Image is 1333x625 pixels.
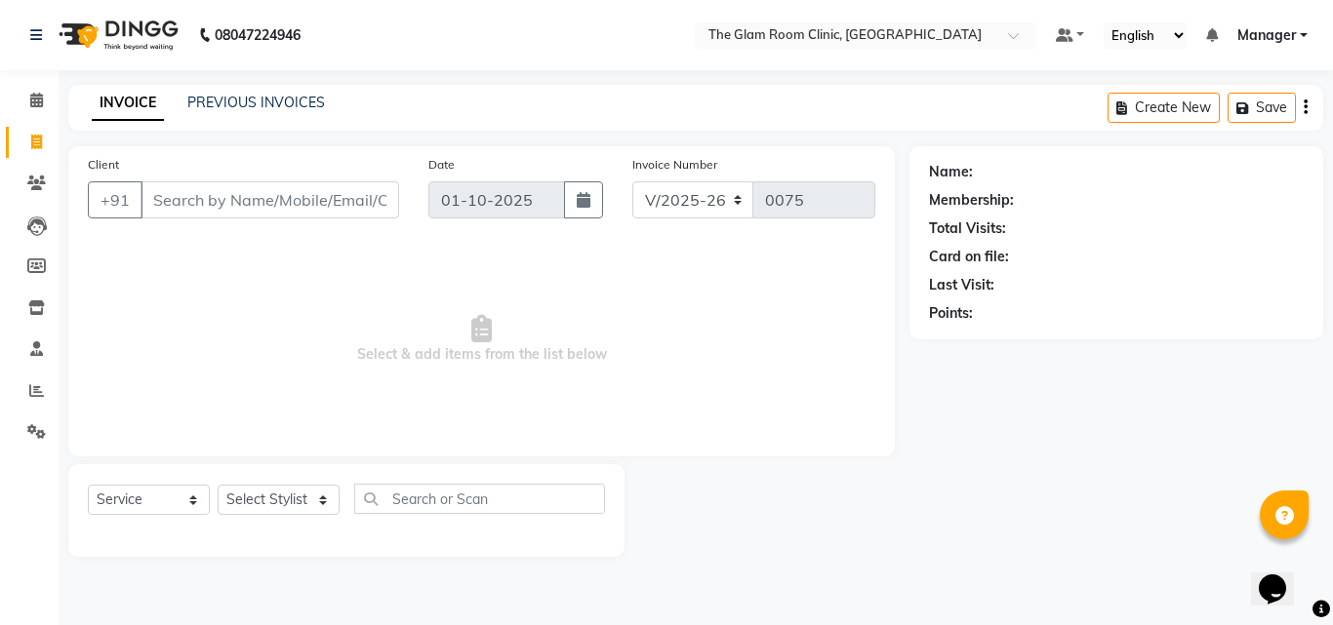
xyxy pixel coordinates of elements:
button: Save [1228,93,1296,123]
div: Name: [929,162,973,182]
div: Total Visits: [929,218,1006,239]
div: Last Visit: [929,275,994,295]
div: Points: [929,303,973,324]
div: Membership: [929,190,1014,211]
input: Search by Name/Mobile/Email/Code [141,181,399,218]
label: Date [428,156,455,174]
div: Card on file: [929,247,1009,267]
input: Search or Scan [354,484,605,514]
label: Invoice Number [632,156,717,174]
span: Select & add items from the list below [88,242,875,437]
button: Create New [1108,93,1220,123]
button: +91 [88,181,142,218]
b: 08047224946 [215,8,301,62]
label: Client [88,156,119,174]
a: PREVIOUS INVOICES [187,94,325,111]
iframe: chat widget [1251,547,1313,605]
a: INVOICE [92,86,164,121]
img: logo [50,8,183,62]
span: Manager [1237,25,1296,46]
